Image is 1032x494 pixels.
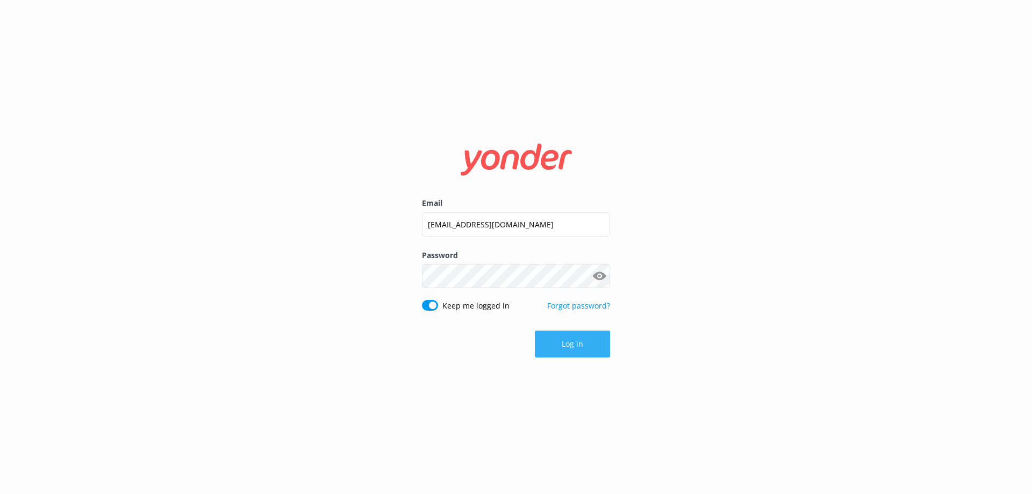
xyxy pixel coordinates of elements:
[422,212,610,237] input: user@emailaddress.com
[442,300,510,312] label: Keep me logged in
[422,197,610,209] label: Email
[547,300,610,311] a: Forgot password?
[589,266,610,287] button: Show password
[535,331,610,357] button: Log in
[422,249,610,261] label: Password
